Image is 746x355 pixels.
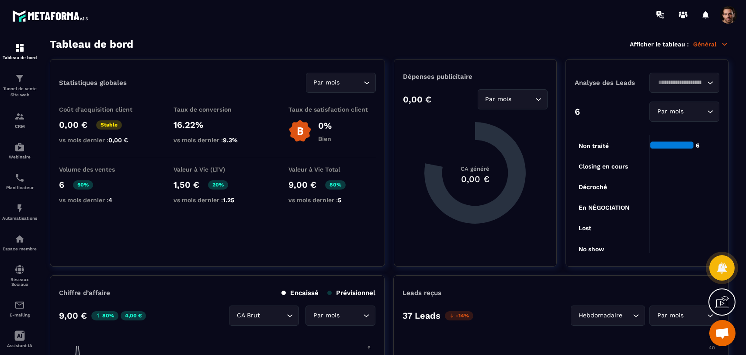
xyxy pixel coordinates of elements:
p: 20% [208,180,228,190]
tspan: Non traité [579,142,609,149]
div: Search for option [305,306,375,326]
img: formation [14,73,25,84]
input: Search for option [262,311,285,320]
p: Stable [96,120,122,130]
p: -14% [445,311,473,320]
span: 1.25 [223,197,234,204]
div: Search for option [306,73,376,93]
p: 0% [318,120,332,131]
p: 6 [575,106,580,117]
p: 4,00 € [121,311,146,320]
a: formationformationTableau de bord [2,36,37,67]
div: Mở cuộc trò chuyện [709,320,736,346]
p: 0,00 € [403,94,431,105]
input: Search for option [624,311,631,320]
span: 4 [108,197,112,204]
p: Tunnel de vente Site web [2,86,37,98]
p: Valeur à Vie (LTV) [173,166,261,173]
p: Valeur à Vie Total [288,166,376,173]
tspan: En NÉGOCIATION [579,204,629,211]
img: b-badge-o.b3b20ee6.svg [288,120,312,143]
p: 37 Leads [402,310,441,321]
p: Planificateur [2,185,37,190]
span: Par mois [311,311,341,320]
p: vs mois dernier : [173,197,261,204]
a: emailemailE-mailing [2,293,37,324]
input: Search for option [341,311,361,320]
img: formation [14,42,25,53]
p: vs mois dernier : [59,137,146,144]
img: automations [14,142,25,152]
div: Search for option [229,306,299,326]
p: Coût d'acquisition client [59,106,146,113]
input: Search for option [655,78,705,88]
p: 9,00 € [288,179,316,190]
p: CRM [2,124,37,129]
p: Bien [318,135,332,142]
p: Volume des ventes [59,166,146,173]
h3: Tableau de bord [50,38,133,50]
p: Afficher le tableau : [630,41,689,48]
p: vs mois dernier : [173,137,261,144]
span: Par mois [655,107,685,116]
img: automations [14,234,25,244]
p: Prévisionnel [327,289,375,297]
p: Analyse des Leads [575,79,647,87]
p: vs mois dernier : [59,197,146,204]
a: formationformationCRM [2,105,37,135]
tspan: No show [579,246,604,253]
input: Search for option [342,78,361,88]
a: automationsautomationsWebinaire [2,135,37,166]
p: Encaissé [281,289,319,297]
input: Search for option [685,311,705,320]
input: Search for option [514,95,533,104]
p: 9,00 € [59,310,87,321]
p: E-mailing [2,313,37,317]
p: Leads reçus [402,289,441,297]
p: Dépenses publicitaire [403,73,548,81]
p: Général [693,40,729,48]
a: automationsautomationsEspace membre [2,227,37,258]
div: Search for option [649,102,719,122]
a: formationformationTunnel de vente Site web [2,67,37,105]
tspan: 6 [368,345,371,351]
p: 80% [91,311,118,320]
span: Par mois [312,78,342,88]
span: 0,00 € [108,137,128,144]
p: Automatisations [2,216,37,221]
p: Webinaire [2,155,37,159]
a: schedulerschedulerPlanificateur [2,166,37,197]
p: Tableau de bord [2,55,37,60]
tspan: Lost [579,225,591,232]
span: 9.3% [223,137,238,144]
p: vs mois dernier : [288,197,376,204]
img: formation [14,111,25,122]
span: Par mois [655,311,685,320]
span: Par mois [483,95,514,104]
img: automations [14,203,25,214]
p: 1,50 € [173,179,199,190]
p: Réseaux Sociaux [2,277,37,287]
input: Search for option [685,107,705,116]
p: 80% [325,180,346,190]
span: 5 [338,197,341,204]
p: 6 [59,179,64,190]
img: scheduler [14,172,25,183]
p: Taux de satisfaction client [288,106,376,113]
div: Search for option [571,306,645,326]
a: social-networksocial-networkRéseaux Sociaux [2,258,37,293]
p: 50% [73,180,93,190]
img: logo [12,8,91,24]
div: Search for option [478,89,548,109]
span: CA Brut [235,311,262,320]
div: Search for option [649,306,719,326]
div: Search for option [649,73,719,93]
a: automationsautomationsAutomatisations [2,197,37,227]
tspan: 40 [709,345,715,351]
p: Chiffre d’affaire [59,289,110,297]
p: 16.22% [173,120,261,130]
a: Assistant IA [2,324,37,355]
tspan: Closing en cours [579,163,628,170]
p: Assistant IA [2,343,37,348]
img: email [14,300,25,310]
